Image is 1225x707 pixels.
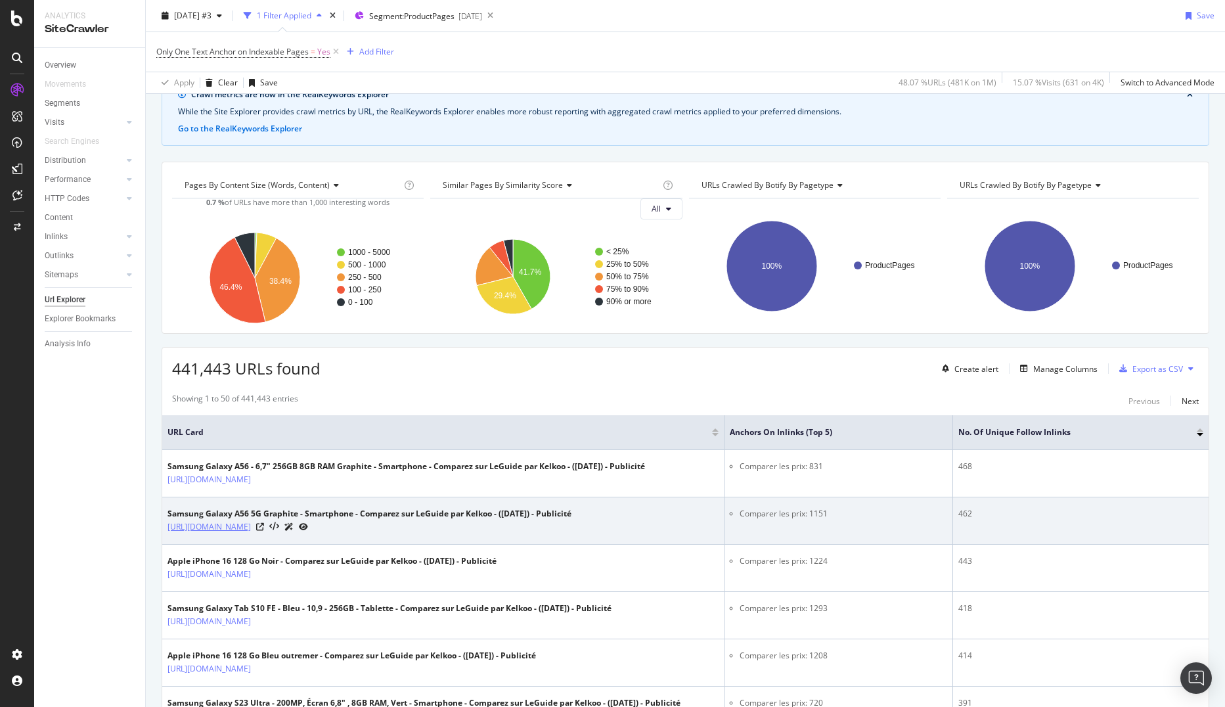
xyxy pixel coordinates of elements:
[1128,393,1160,409] button: Previous
[1197,10,1214,21] div: Save
[348,248,390,257] text: 1000 - 5000
[606,272,649,281] text: 50% to 75%
[1114,358,1183,379] button: Export as CSV
[348,273,382,282] text: 250 - 500
[45,293,85,307] div: Url Explorer
[458,11,482,22] div: [DATE]
[761,262,782,271] text: 100%
[740,461,947,472] li: Comparer les prix: 831
[1180,662,1212,694] div: Open Intercom Messenger
[519,267,541,277] text: 41.7%
[244,72,278,93] button: Save
[958,555,1203,567] div: 443
[443,179,563,191] span: Similar Pages By Similarity Score
[1033,363,1098,375] div: Manage Columns
[182,175,401,196] h4: Pages By Content Size (Words, Content)
[1132,363,1183,375] div: Export as CSV
[174,77,194,88] div: Apply
[348,298,373,307] text: 0 - 100
[947,209,1199,323] svg: A chart.
[740,508,947,520] li: Comparer les prix: 1151
[167,473,251,486] a: [URL][DOMAIN_NAME]
[167,555,497,567] div: Apple iPhone 16 128 Go Noir - Comparez sur LeGuide par Kelkoo - ([DATE]) - Publicité
[960,179,1092,191] span: URLs Crawled By Botify By pagetype
[606,260,649,269] text: 25% to 50%
[218,77,238,88] div: Clear
[702,179,834,191] span: URLs Crawled By Botify By pagetype
[172,209,424,323] svg: A chart.
[45,78,99,91] a: Movements
[1115,72,1214,93] button: Switch to Advanced Mode
[699,175,929,196] h4: URLs Crawled By Botify By pagetype
[640,198,682,219] button: All
[45,78,86,91] div: Movements
[178,123,302,135] button: Go to the RealKeywords Explorer
[45,211,136,225] a: Content
[45,312,136,326] a: Explorer Bookmarks
[606,297,652,306] text: 90% or more
[45,116,64,129] div: Visits
[45,22,135,37] div: SiteCrawler
[689,209,941,323] svg: A chart.
[172,357,321,379] span: 441,443 URLs found
[156,46,309,57] span: Only One Text Anchor on Indexable Pages
[369,11,455,22] span: Segment: ProductPages
[174,10,212,21] span: 2025 Oct. 2nd #3
[45,268,78,282] div: Sitemaps
[45,97,136,110] a: Segments
[1123,261,1172,270] text: ProductPages
[167,520,251,534] a: [URL][DOMAIN_NAME]
[45,312,116,326] div: Explorer Bookmarks
[45,249,74,263] div: Outlinks
[1015,361,1098,376] button: Manage Columns
[349,5,482,26] button: Segment:ProductPages[DATE]
[167,650,536,662] div: Apple iPhone 16 128 Go Bleu outremer - Comparez sur LeGuide par Kelkoo - ([DATE]) - Publicité
[185,179,330,191] span: Pages By Content Size (Words, Content)
[1128,396,1160,407] div: Previous
[45,58,136,72] a: Overview
[167,426,709,438] span: URL Card
[958,461,1203,472] div: 468
[45,230,123,244] a: Inlinks
[299,520,308,534] a: URL Inspection
[899,77,996,88] div: 48.07 % URLs ( 481K on 1M )
[191,89,1187,101] div: Crawl metrics are now in the RealKeywords Explorer
[1180,5,1214,26] button: Save
[45,97,80,110] div: Segments
[958,508,1203,520] div: 462
[342,44,394,60] button: Add Filter
[1184,86,1196,103] button: close banner
[206,197,390,207] span: of URLs have more than 1,000 interesting words
[740,603,947,614] li: Comparer les prix: 1293
[45,337,91,351] div: Analysis Info
[359,46,394,57] div: Add Filter
[178,106,1193,118] div: While the Site Explorer provides crawl metrics by URL, the RealKeywords Explorer enables more rob...
[1182,393,1199,409] button: Next
[45,154,86,168] div: Distribution
[219,283,242,292] text: 46.4%
[45,230,68,244] div: Inlinks
[45,135,112,148] a: Search Engines
[958,426,1177,438] span: No. of Unique Follow Inlinks
[740,650,947,662] li: Comparer les prix: 1208
[45,249,123,263] a: Outlinks
[45,173,91,187] div: Performance
[45,135,99,148] div: Search Engines
[45,116,123,129] a: Visits
[45,11,135,22] div: Analytics
[167,603,612,614] div: Samsung Galaxy Tab S10 FE - Bleu - 10,9 - 256GB - Tablette - Comparez sur LeGuide par Kelkoo - ([...
[167,568,251,581] a: [URL][DOMAIN_NAME]
[156,72,194,93] button: Apply
[284,520,294,534] a: AI Url Details
[430,230,682,323] svg: A chart.
[45,154,123,168] a: Distribution
[167,662,251,675] a: [URL][DOMAIN_NAME]
[200,72,238,93] button: Clear
[494,291,516,300] text: 29.4%
[606,285,649,294] text: 75% to 90%
[317,43,330,61] span: Yes
[740,555,947,567] li: Comparer les prix: 1224
[937,358,998,379] button: Create alert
